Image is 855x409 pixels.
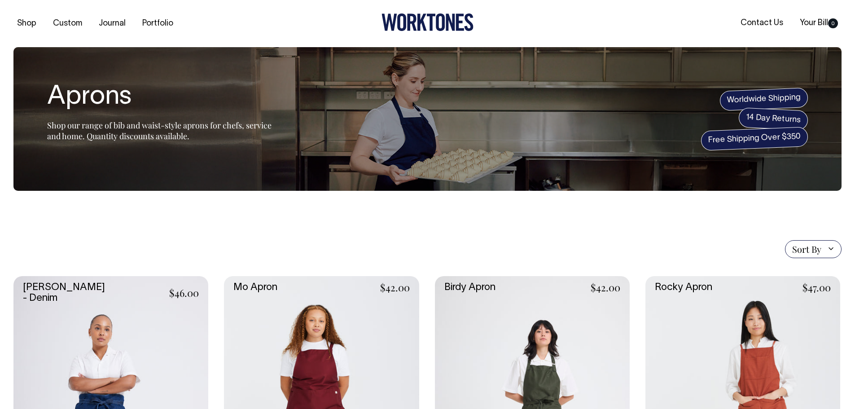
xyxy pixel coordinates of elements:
[719,88,808,111] span: Worldwide Shipping
[49,16,86,31] a: Custom
[792,244,821,255] span: Sort By
[738,107,808,131] span: 14 Day Returns
[701,127,808,151] span: Free Shipping Over $350
[737,16,787,31] a: Contact Us
[139,16,177,31] a: Portfolio
[828,18,838,28] span: 0
[13,16,40,31] a: Shop
[95,16,129,31] a: Journal
[47,120,272,141] span: Shop our range of bib and waist-style aprons for chefs, service and home. Quantity discounts avai...
[796,16,842,31] a: Your Bill0
[47,83,272,112] h1: Aprons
